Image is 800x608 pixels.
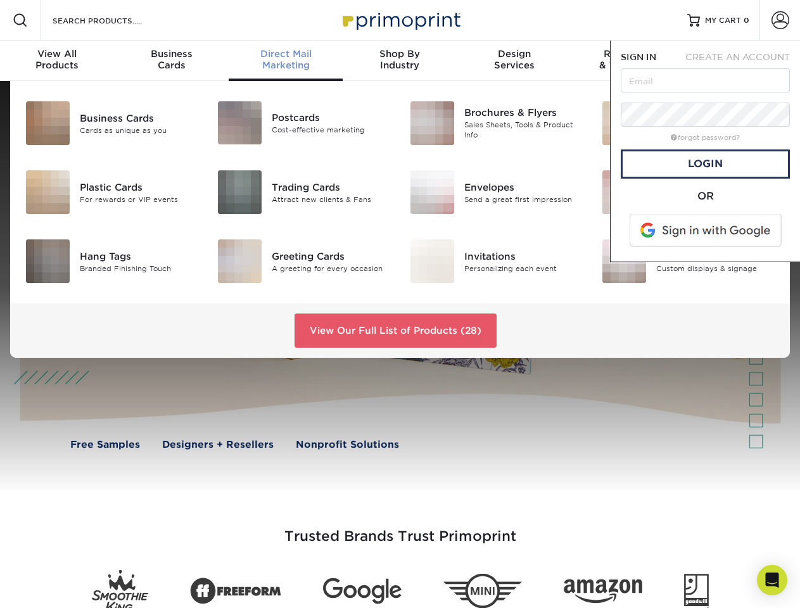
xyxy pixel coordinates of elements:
[564,579,642,604] img: Amazon
[621,52,656,62] span: SIGN IN
[571,48,685,71] div: & Templates
[343,48,457,71] div: Industry
[621,149,790,179] a: Login
[229,48,343,60] span: Direct Mail
[229,48,343,71] div: Marketing
[705,15,741,26] span: MY CART
[457,41,571,81] a: DesignServices
[685,52,790,62] span: CREATE AN ACCOUNT
[343,41,457,81] a: Shop ByIndustry
[457,48,571,60] span: Design
[114,41,228,81] a: BusinessCards
[571,41,685,81] a: Resources& Templates
[684,574,709,608] img: Goodwill
[114,48,228,71] div: Cards
[30,498,771,560] h3: Trusted Brands Trust Primoprint
[671,134,740,142] a: forgot password?
[51,13,175,28] input: SEARCH PRODUCTS.....
[229,41,343,81] a: Direct MailMarketing
[343,48,457,60] span: Shop By
[621,68,790,92] input: Email
[114,48,228,60] span: Business
[457,48,571,71] div: Services
[621,189,790,204] div: OR
[744,16,749,25] span: 0
[757,565,787,595] div: Open Intercom Messenger
[337,6,464,34] img: Primoprint
[323,578,402,604] img: Google
[295,313,497,348] a: View Our Full List of Products (28)
[571,48,685,60] span: Resources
